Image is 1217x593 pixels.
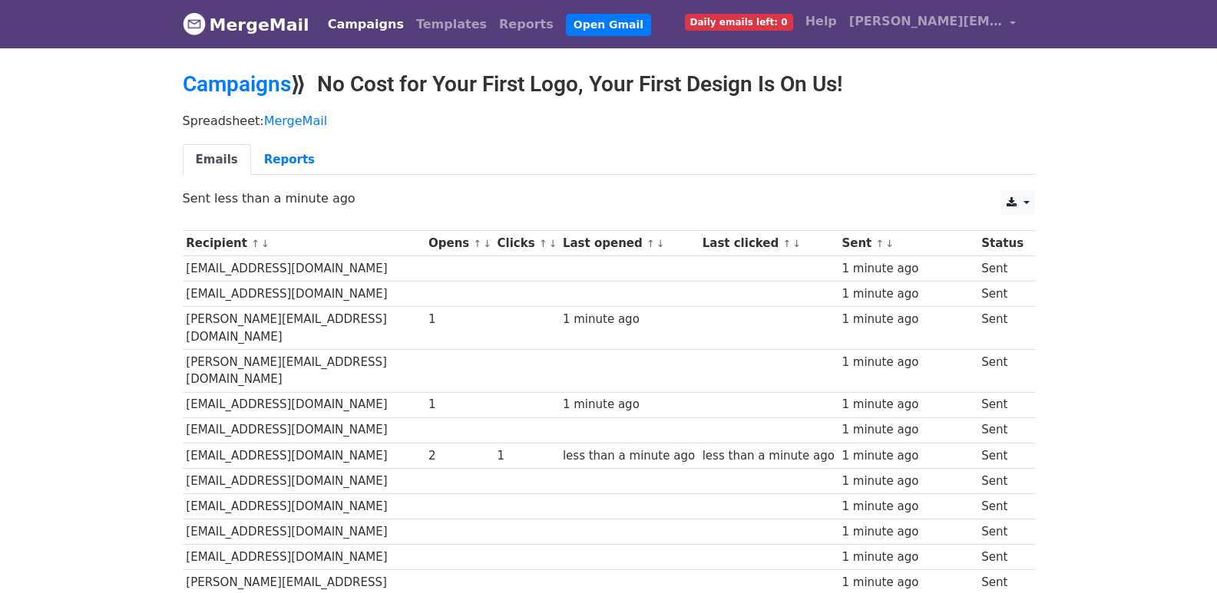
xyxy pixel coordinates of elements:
[183,231,425,256] th: Recipient
[977,443,1027,468] td: Sent
[977,392,1027,417] td: Sent
[977,349,1027,392] td: Sent
[842,285,974,303] div: 1 minute ago
[842,311,974,328] div: 1 minute ago
[183,71,291,97] a: Campaigns
[977,307,1027,350] td: Sent
[261,238,270,249] a: ↓
[539,238,547,249] a: ↑
[977,468,1027,493] td: Sent
[183,113,1035,129] p: Spreadsheet:
[498,447,556,465] div: 1
[563,447,695,465] div: less than a minute ago
[977,417,1027,443] td: Sent
[563,311,695,328] div: 1 minute ago
[842,523,974,541] div: 1 minute ago
[183,256,425,282] td: [EMAIL_ADDRESS][DOMAIN_NAME]
[559,231,699,256] th: Last opened
[493,9,560,40] a: Reports
[977,493,1027,519] td: Sent
[183,307,425,350] td: [PERSON_NAME][EMAIL_ADDRESS][DOMAIN_NAME]
[183,392,425,417] td: [EMAIL_ADDRESS][DOMAIN_NAME]
[842,574,974,591] div: 1 minute ago
[838,231,978,256] th: Sent
[656,238,665,249] a: ↓
[183,190,1035,206] p: Sent less than a minute ago
[876,238,885,249] a: ↑
[251,238,260,249] a: ↑
[799,6,843,37] a: Help
[183,468,425,493] td: [EMAIL_ADDRESS][DOMAIN_NAME]
[849,12,1003,31] span: [PERSON_NAME][EMAIL_ADDRESS][DOMAIN_NAME]
[428,447,490,465] div: 2
[183,12,206,35] img: MergeMail logo
[183,71,1035,97] h2: ⟫ No Cost for Your First Logo, Your First Design Is On Us!
[183,443,425,468] td: [EMAIL_ADDRESS][DOMAIN_NAME]
[483,238,491,249] a: ↓
[183,282,425,307] td: [EMAIL_ADDRESS][DOMAIN_NAME]
[977,282,1027,307] td: Sent
[842,421,974,439] div: 1 minute ago
[183,349,425,392] td: [PERSON_NAME][EMAIL_ADDRESS][DOMAIN_NAME]
[428,311,490,328] div: 1
[842,396,974,413] div: 1 minute ago
[647,238,655,249] a: ↑
[843,6,1023,42] a: [PERSON_NAME][EMAIL_ADDRESS][DOMAIN_NAME]
[425,231,494,256] th: Opens
[183,417,425,443] td: [EMAIL_ADDRESS][DOMAIN_NAME]
[428,396,490,413] div: 1
[410,9,493,40] a: Templates
[183,493,425,519] td: [EMAIL_ADDRESS][DOMAIN_NAME]
[679,6,799,37] a: Daily emails left: 0
[183,519,425,545] td: [EMAIL_ADDRESS][DOMAIN_NAME]
[842,549,974,566] div: 1 minute ago
[264,114,327,128] a: MergeMail
[977,231,1027,256] th: Status
[566,14,651,36] a: Open Gmail
[842,498,974,516] div: 1 minute ago
[685,14,793,31] span: Daily emails left: 0
[183,8,309,41] a: MergeMail
[783,238,792,249] a: ↑
[842,260,974,278] div: 1 minute ago
[251,144,328,176] a: Reports
[885,238,894,249] a: ↓
[183,545,425,570] td: [EMAIL_ADDRESS][DOMAIN_NAME]
[792,238,801,249] a: ↓
[842,473,974,490] div: 1 minute ago
[703,447,835,465] div: less than a minute ago
[494,231,559,256] th: Clicks
[977,519,1027,545] td: Sent
[699,231,838,256] th: Last clicked
[549,238,557,249] a: ↓
[183,144,251,176] a: Emails
[977,545,1027,570] td: Sent
[563,396,695,413] div: 1 minute ago
[322,9,410,40] a: Campaigns
[977,256,1027,282] td: Sent
[474,238,482,249] a: ↑
[842,447,974,465] div: 1 minute ago
[842,354,974,371] div: 1 minute ago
